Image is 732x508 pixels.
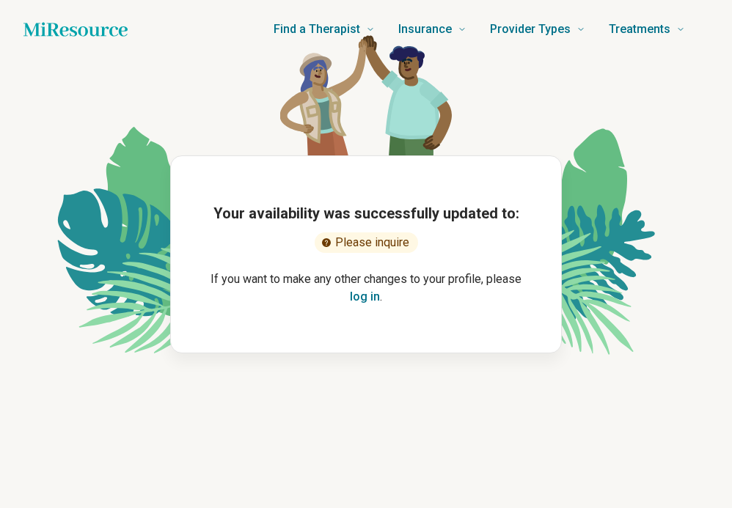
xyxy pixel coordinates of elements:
div: Please inquire [315,232,418,253]
span: Provider Types [490,19,571,40]
button: log in [350,288,380,306]
h1: Your availability was successfully updated to: [213,203,519,224]
p: If you want to make any other changes to your profile, please . [194,270,538,306]
span: Treatments [609,19,670,40]
span: Insurance [398,19,452,40]
span: Find a Therapist [274,19,360,40]
a: Home page [23,15,128,44]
